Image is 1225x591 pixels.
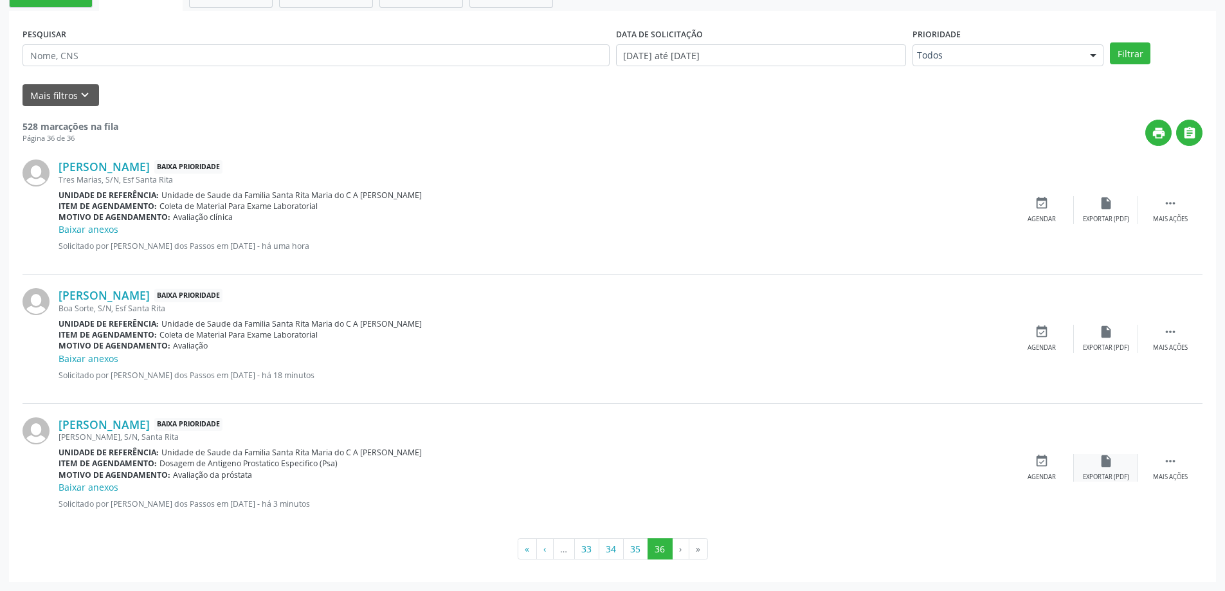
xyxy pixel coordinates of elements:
p: Solicitado por [PERSON_NAME] dos Passos em [DATE] - há 3 minutos [59,498,1010,509]
button: Go to page 33 [574,538,599,560]
b: Item de agendamento: [59,458,157,469]
img: img [23,417,50,444]
span: Baixa Prioridade [154,418,222,432]
label: PESQUISAR [23,24,66,44]
div: Boa Sorte, S/N, Esf Santa Rita [59,303,1010,314]
b: Motivo de agendamento: [59,469,170,480]
img: img [23,288,50,315]
a: [PERSON_NAME] [59,417,150,432]
div: Mais ações [1153,343,1188,352]
b: Item de agendamento: [59,329,157,340]
label: DATA DE SOLICITAÇÃO [616,24,703,44]
button: Go to page 36 [648,538,673,560]
div: Tres Marias, S/N, Esf Santa Rita [59,174,1010,185]
b: Motivo de agendamento: [59,340,170,351]
i: insert_drive_file [1099,325,1113,339]
label: Prioridade [912,24,961,44]
div: Mais ações [1153,215,1188,224]
a: [PERSON_NAME] [59,288,150,302]
div: Exportar (PDF) [1083,215,1129,224]
span: Unidade de Saude da Familia Santa Rita Maria do C A [PERSON_NAME] [161,447,422,458]
div: Agendar [1028,215,1056,224]
i:  [1163,325,1177,339]
img: img [23,159,50,186]
i: print [1152,126,1166,140]
div: [PERSON_NAME], S/N, Santa Rita [59,432,1010,442]
b: Unidade de referência: [59,447,159,458]
i: keyboard_arrow_down [78,88,92,102]
span: Avaliação da próstata [173,469,252,480]
div: Mais ações [1153,473,1188,482]
i:  [1163,454,1177,468]
i: event_available [1035,325,1049,339]
i: insert_drive_file [1099,454,1113,468]
a: [PERSON_NAME] [59,159,150,174]
div: Página 36 de 36 [23,133,118,144]
span: Unidade de Saude da Familia Santa Rita Maria do C A [PERSON_NAME] [161,190,422,201]
ul: Pagination [23,538,1202,560]
b: Motivo de agendamento: [59,212,170,223]
i:  [1163,196,1177,210]
p: Solicitado por [PERSON_NAME] dos Passos em [DATE] - há uma hora [59,241,1010,251]
div: Agendar [1028,473,1056,482]
button: Go to page 34 [599,538,624,560]
button: Go to previous page [536,538,554,560]
i:  [1183,126,1197,140]
input: Selecione um intervalo [616,44,906,66]
i: event_available [1035,454,1049,468]
span: Todos [917,49,1077,62]
button: Go to first page [518,538,537,560]
button: Mais filtroskeyboard_arrow_down [23,84,99,107]
span: Dosagem de Antigeno Prostatico Especifico (Psa) [159,458,338,469]
button: Filtrar [1110,42,1150,64]
a: Baixar anexos [59,352,118,365]
a: Baixar anexos [59,223,118,235]
span: Avaliação clínica [173,212,233,223]
span: Avaliação [173,340,208,351]
a: Baixar anexos [59,481,118,493]
i: insert_drive_file [1099,196,1113,210]
div: Exportar (PDF) [1083,473,1129,482]
span: Baixa Prioridade [154,160,222,174]
button:  [1176,120,1202,146]
button: print [1145,120,1172,146]
button: Go to page 35 [623,538,648,560]
b: Item de agendamento: [59,201,157,212]
input: Nome, CNS [23,44,610,66]
p: Solicitado por [PERSON_NAME] dos Passos em [DATE] - há 18 minutos [59,370,1010,381]
i: event_available [1035,196,1049,210]
strong: 528 marcações na fila [23,120,118,132]
div: Agendar [1028,343,1056,352]
span: Coleta de Material Para Exame Laboratorial [159,329,318,340]
span: Unidade de Saude da Familia Santa Rita Maria do C A [PERSON_NAME] [161,318,422,329]
div: Exportar (PDF) [1083,343,1129,352]
span: Coleta de Material Para Exame Laboratorial [159,201,318,212]
b: Unidade de referência: [59,190,159,201]
span: Baixa Prioridade [154,289,222,302]
b: Unidade de referência: [59,318,159,329]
